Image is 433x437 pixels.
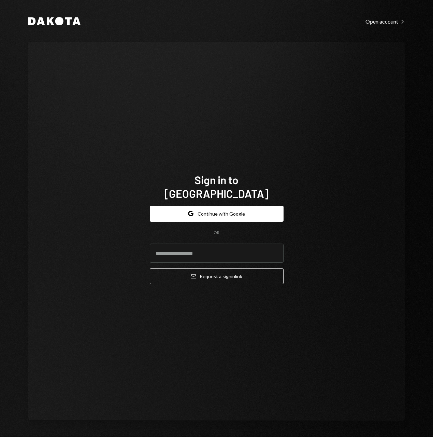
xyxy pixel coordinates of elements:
[365,18,405,25] div: Open account
[150,173,284,200] h1: Sign in to [GEOGRAPHIC_DATA]
[214,230,219,236] div: OR
[150,206,284,222] button: Continue with Google
[365,17,405,25] a: Open account
[150,268,284,284] button: Request a signinlink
